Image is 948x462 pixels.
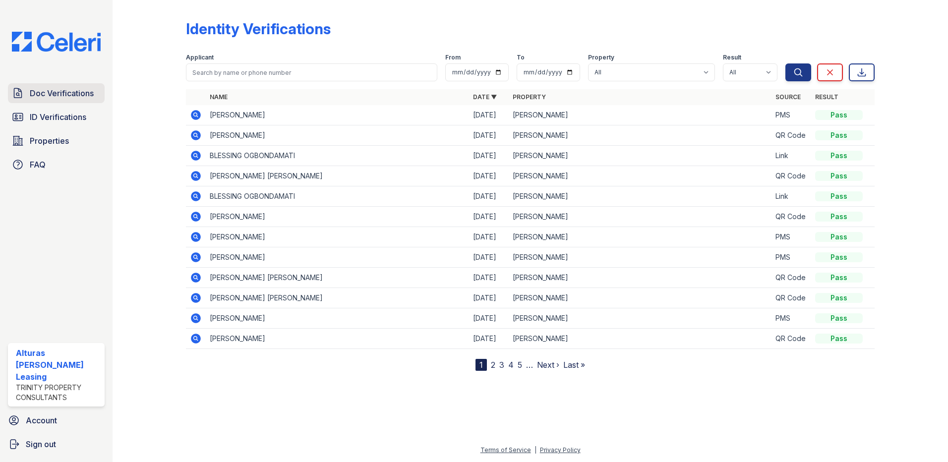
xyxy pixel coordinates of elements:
[206,247,469,268] td: [PERSON_NAME]
[815,313,863,323] div: Pass
[509,247,772,268] td: [PERSON_NAME]
[445,54,461,61] label: From
[206,268,469,288] td: [PERSON_NAME] [PERSON_NAME]
[815,93,838,101] a: Result
[8,155,105,174] a: FAQ
[186,54,214,61] label: Applicant
[815,130,863,140] div: Pass
[815,252,863,262] div: Pass
[588,54,614,61] label: Property
[563,360,585,370] a: Last »
[771,146,811,166] td: Link
[469,308,509,329] td: [DATE]
[186,20,331,38] div: Identity Verifications
[30,87,94,99] span: Doc Verifications
[815,293,863,303] div: Pass
[206,329,469,349] td: [PERSON_NAME]
[30,159,46,171] span: FAQ
[206,207,469,227] td: [PERSON_NAME]
[771,247,811,268] td: PMS
[771,125,811,146] td: QR Code
[469,329,509,349] td: [DATE]
[815,151,863,161] div: Pass
[26,438,56,450] span: Sign out
[206,308,469,329] td: [PERSON_NAME]
[509,186,772,207] td: [PERSON_NAME]
[771,227,811,247] td: PMS
[771,105,811,125] td: PMS
[469,125,509,146] td: [DATE]
[534,446,536,454] div: |
[526,359,533,371] span: …
[509,125,772,146] td: [PERSON_NAME]
[469,146,509,166] td: [DATE]
[509,308,772,329] td: [PERSON_NAME]
[815,273,863,283] div: Pass
[8,131,105,151] a: Properties
[8,83,105,103] a: Doc Verifications
[210,93,228,101] a: Name
[513,93,546,101] a: Property
[509,105,772,125] td: [PERSON_NAME]
[206,227,469,247] td: [PERSON_NAME]
[480,446,531,454] a: Terms of Service
[206,166,469,186] td: [PERSON_NAME] [PERSON_NAME]
[509,329,772,349] td: [PERSON_NAME]
[509,166,772,186] td: [PERSON_NAME]
[771,268,811,288] td: QR Code
[723,54,741,61] label: Result
[4,434,109,454] a: Sign out
[775,93,801,101] a: Source
[509,146,772,166] td: [PERSON_NAME]
[16,347,101,383] div: Alturas [PERSON_NAME] Leasing
[509,288,772,308] td: [PERSON_NAME]
[517,54,525,61] label: To
[815,191,863,201] div: Pass
[771,186,811,207] td: Link
[30,135,69,147] span: Properties
[16,383,101,403] div: Trinity Property Consultants
[771,166,811,186] td: QR Code
[206,186,469,207] td: BLESSING OGBONDAMATI
[771,308,811,329] td: PMS
[469,105,509,125] td: [DATE]
[499,360,504,370] a: 3
[206,146,469,166] td: BLESSING OGBONDAMATI
[475,359,487,371] div: 1
[508,360,514,370] a: 4
[469,227,509,247] td: [DATE]
[30,111,86,123] span: ID Verifications
[815,110,863,120] div: Pass
[540,446,581,454] a: Privacy Policy
[469,186,509,207] td: [DATE]
[206,125,469,146] td: [PERSON_NAME]
[206,288,469,308] td: [PERSON_NAME] [PERSON_NAME]
[469,207,509,227] td: [DATE]
[509,268,772,288] td: [PERSON_NAME]
[537,360,559,370] a: Next ›
[469,247,509,268] td: [DATE]
[815,334,863,344] div: Pass
[518,360,522,370] a: 5
[815,171,863,181] div: Pass
[469,166,509,186] td: [DATE]
[491,360,495,370] a: 2
[469,268,509,288] td: [DATE]
[4,32,109,52] img: CE_Logo_Blue-a8612792a0a2168367f1c8372b55b34899dd931a85d93a1a3d3e32e68fde9ad4.png
[4,410,109,430] a: Account
[815,232,863,242] div: Pass
[771,288,811,308] td: QR Code
[771,329,811,349] td: QR Code
[8,107,105,127] a: ID Verifications
[26,414,57,426] span: Account
[815,212,863,222] div: Pass
[469,288,509,308] td: [DATE]
[473,93,497,101] a: Date ▼
[186,63,437,81] input: Search by name or phone number
[206,105,469,125] td: [PERSON_NAME]
[509,227,772,247] td: [PERSON_NAME]
[509,207,772,227] td: [PERSON_NAME]
[771,207,811,227] td: QR Code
